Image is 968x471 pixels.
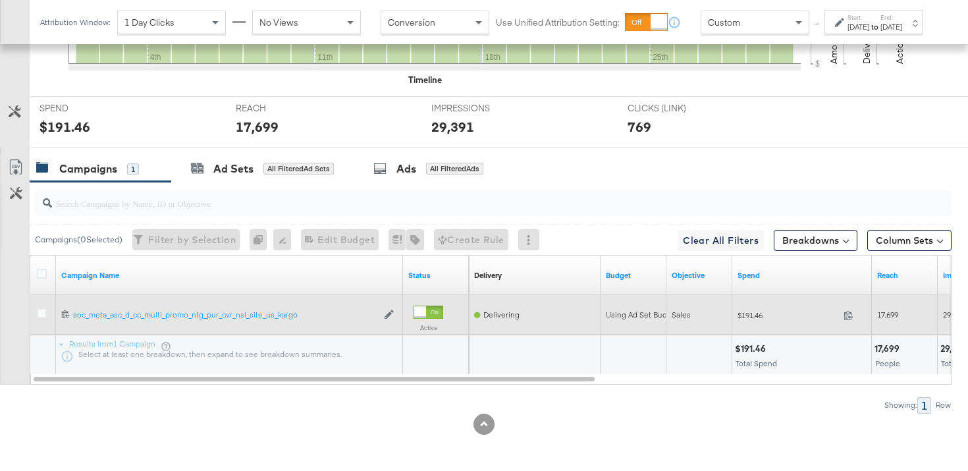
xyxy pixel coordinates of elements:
[263,163,334,175] div: All Filtered Ad Sets
[884,401,917,410] div: Showing:
[40,117,90,136] div: $191.46
[847,13,869,22] label: Start:
[869,22,880,32] strong: to
[474,270,502,281] div: Delivery
[877,270,932,281] a: The number of people your ad was served to.
[847,22,869,32] div: [DATE]
[943,310,964,319] span: 29,391
[408,270,464,281] a: Shows the current state of your Ad Campaign.
[874,343,903,355] div: 17,699
[431,117,474,136] div: 29,391
[61,270,398,281] a: Your campaign name.
[774,230,857,251] button: Breakdowns
[708,16,740,28] span: Custom
[941,358,957,368] span: Total
[73,310,377,321] a: soc_meta_asc_d_cc_multi_promo_ntg_pur_cvr_nsl_site_us_kargo
[735,343,770,355] div: $191.46
[880,13,902,22] label: End:
[127,163,139,175] div: 1
[672,270,727,281] a: Your campaign's objective.
[828,6,840,64] text: Amount (USD)
[483,310,520,319] span: Delivering
[236,102,335,115] span: REACH
[408,74,442,86] div: Timeline
[628,117,651,136] div: 769
[877,310,898,319] span: 17,699
[52,185,870,211] input: Search Campaigns by Name, ID or Objective
[894,33,905,64] text: Actions
[683,233,759,249] span: Clear All Filters
[606,310,679,320] div: Using Ad Set Budget
[880,22,902,32] div: [DATE]
[259,16,298,28] span: No Views
[213,161,254,177] div: Ad Sets
[672,310,691,319] span: Sales
[388,16,435,28] span: Conversion
[496,16,620,28] label: Use Unified Attribution Setting:
[628,102,726,115] span: CLICKS (LINK)
[73,310,377,320] div: soc_meta_asc_d_cc_multi_promo_ntg_pur_cvr_nsl_site_us_kargo
[738,270,867,281] a: The total amount spent to date.
[861,30,873,64] text: Delivery
[40,18,111,27] div: Attribution Window:
[875,358,900,368] span: People
[35,234,122,246] div: Campaigns ( 0 Selected)
[917,397,931,414] div: 1
[40,102,138,115] span: SPEND
[738,310,838,320] span: $191.46
[250,229,273,250] div: 0
[736,358,777,368] span: Total Spend
[678,230,764,251] button: Clear All Filters
[474,270,502,281] a: Reflects the ability of your Ad Campaign to achieve delivery based on ad states, schedule and bud...
[236,117,279,136] div: 17,699
[124,16,175,28] span: 1 Day Clicks
[867,230,952,251] button: Column Sets
[426,163,483,175] div: All Filtered Ads
[396,161,416,177] div: Ads
[935,401,952,410] div: Row
[59,161,117,177] div: Campaigns
[606,270,661,281] a: The maximum amount you're willing to spend on your ads, on average each day or over the lifetime ...
[431,102,530,115] span: IMPRESSIONS
[414,323,443,332] label: Active
[811,22,823,27] span: ↑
